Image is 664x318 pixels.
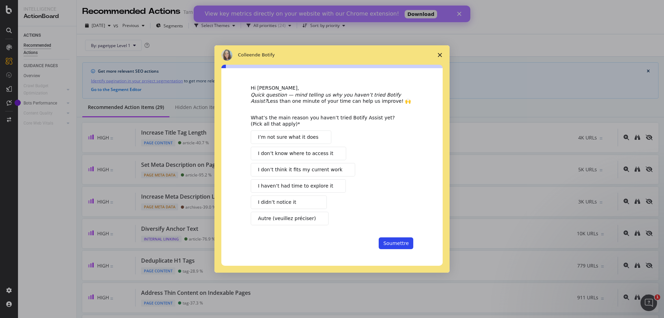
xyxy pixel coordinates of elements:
[258,134,319,141] span: I’m not sure what it does
[238,52,255,57] span: Colleen
[251,196,327,209] button: I didn’t notice it
[11,5,205,12] div: View key metrics directly on your website with our Chrome extension!
[264,6,270,10] div: Fermer
[211,4,243,13] a: Download
[430,45,450,65] span: Fermer l'enquête
[251,115,403,127] div: What’s the main reason you haven’t tried Botify Assist yet? (Pick all that apply)
[255,52,275,57] span: de Botify
[258,215,316,222] span: Autre (veuillez préciser)
[379,237,413,249] button: Soumettre
[221,49,232,61] img: Profile image for Colleen
[251,163,355,176] button: I don’t think it fits my current work
[251,85,413,92] div: Hi [PERSON_NAME],
[258,199,296,206] span: I didn’t notice it
[251,130,331,144] button: I’m not sure what it does
[251,212,329,225] button: Autre (veuillez préciser)
[258,182,333,190] span: I haven’t had time to explore it
[251,92,401,104] i: Quick question — mind telling us why you haven’t tried Botify Assist?
[258,150,333,157] span: I don’t know where to access it
[251,92,413,104] div: Less than one minute of your time can help us improve! 🙌
[258,166,342,173] span: I don’t think it fits my current work
[251,179,346,193] button: I haven’t had time to explore it
[251,147,346,160] button: I don’t know where to access it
